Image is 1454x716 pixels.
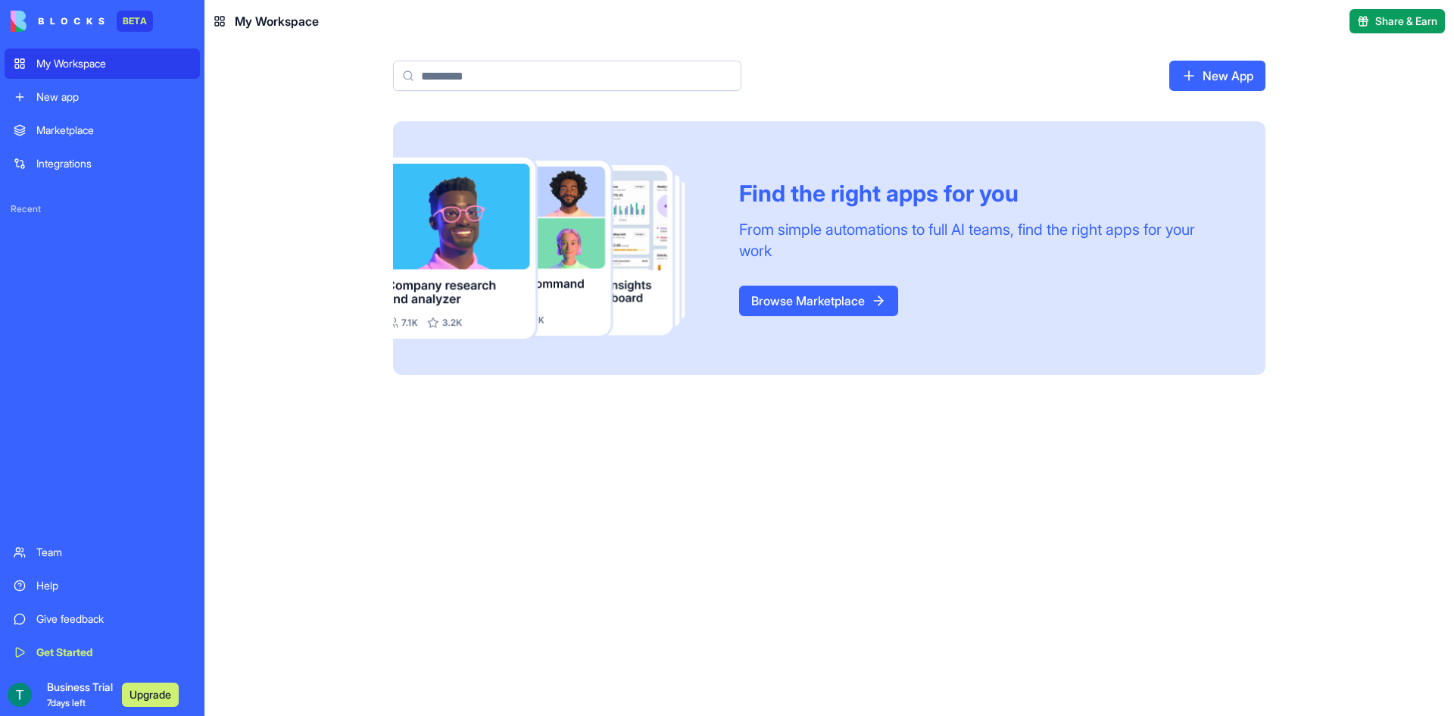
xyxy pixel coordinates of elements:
a: Marketplace [5,115,200,145]
a: New App [1169,61,1265,91]
a: New app [5,82,200,112]
div: Find the right apps for you [739,180,1229,207]
img: ACg8ocKfo03SqAaaUmhWsP3zgqTY_zF6_B88NZdJK31oJF4g9VlS-Q=s96-c [8,683,32,707]
span: My Workspace [235,12,319,30]
div: BETA [117,11,153,32]
div: From simple automations to full AI teams, find the right apps for your work [739,219,1229,261]
a: Help [5,571,200,601]
span: Share & Earn [1375,14,1437,29]
a: Get Started [5,637,200,668]
a: Team [5,537,200,567]
div: Marketplace [36,123,191,138]
div: Give feedback [36,611,191,627]
a: BETA [11,11,153,32]
a: Give feedback [5,604,200,634]
img: logo [11,11,105,32]
div: Help [36,578,191,593]
div: Get Started [36,645,191,660]
span: Business Trial [47,680,113,710]
button: Share & Earn [1349,9,1445,33]
a: Integrations [5,149,200,179]
button: Upgrade [122,683,179,707]
a: Browse Marketplace [739,286,898,316]
span: 7 days left [47,697,86,708]
a: My Workspace [5,48,200,79]
div: New app [36,89,191,105]
div: Team [36,545,191,560]
div: My Workspace [36,56,191,71]
div: Integrations [36,156,191,171]
img: Frame_181_egmpey.png [393,158,715,339]
span: Recent [5,203,200,215]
